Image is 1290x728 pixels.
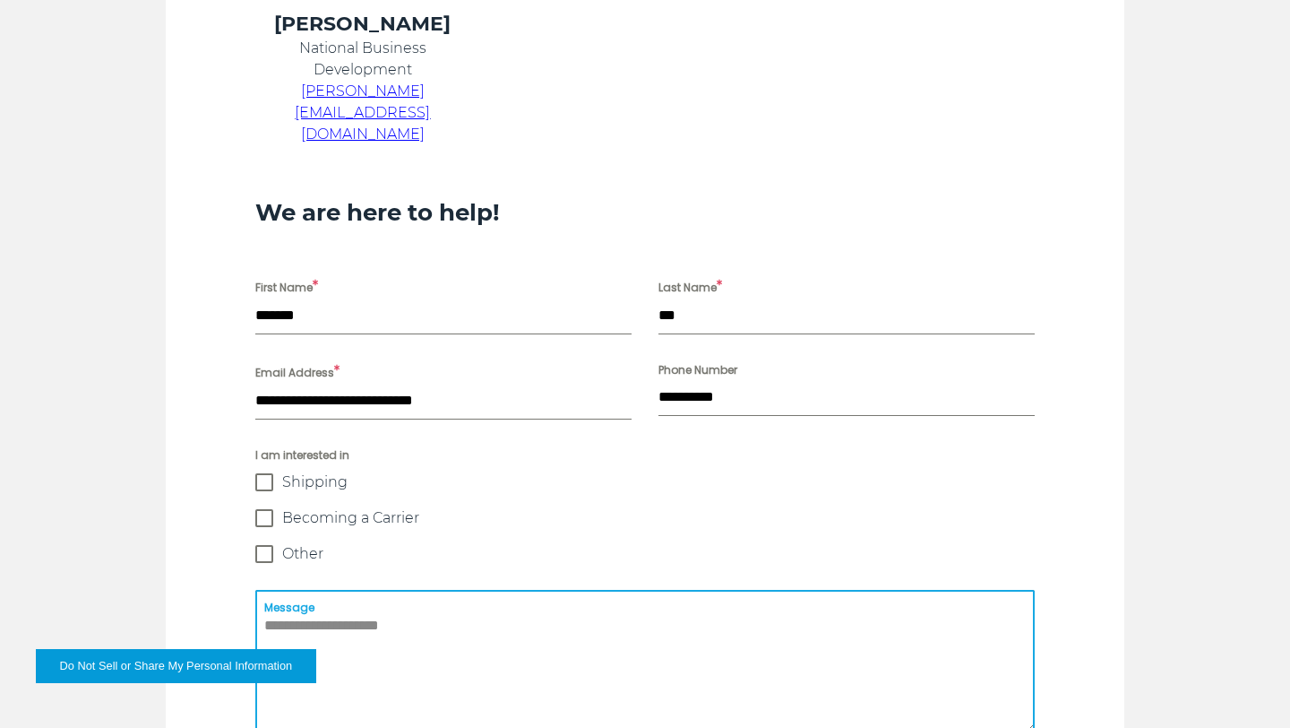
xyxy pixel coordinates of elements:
[255,473,1035,491] label: Shipping
[255,11,470,38] h4: [PERSON_NAME]
[282,545,323,563] span: Other
[255,197,1035,228] h3: We are here to help!
[255,38,470,81] p: National Business Development
[255,446,1035,464] span: I am interested in
[295,82,430,143] a: [PERSON_NAME][EMAIL_ADDRESS][DOMAIN_NAME]
[282,509,419,527] span: Becoming a Carrier
[255,509,1035,527] label: Becoming a Carrier
[282,473,348,491] span: Shipping
[255,545,1035,563] label: Other
[36,649,316,683] button: Do Not Sell or Share My Personal Information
